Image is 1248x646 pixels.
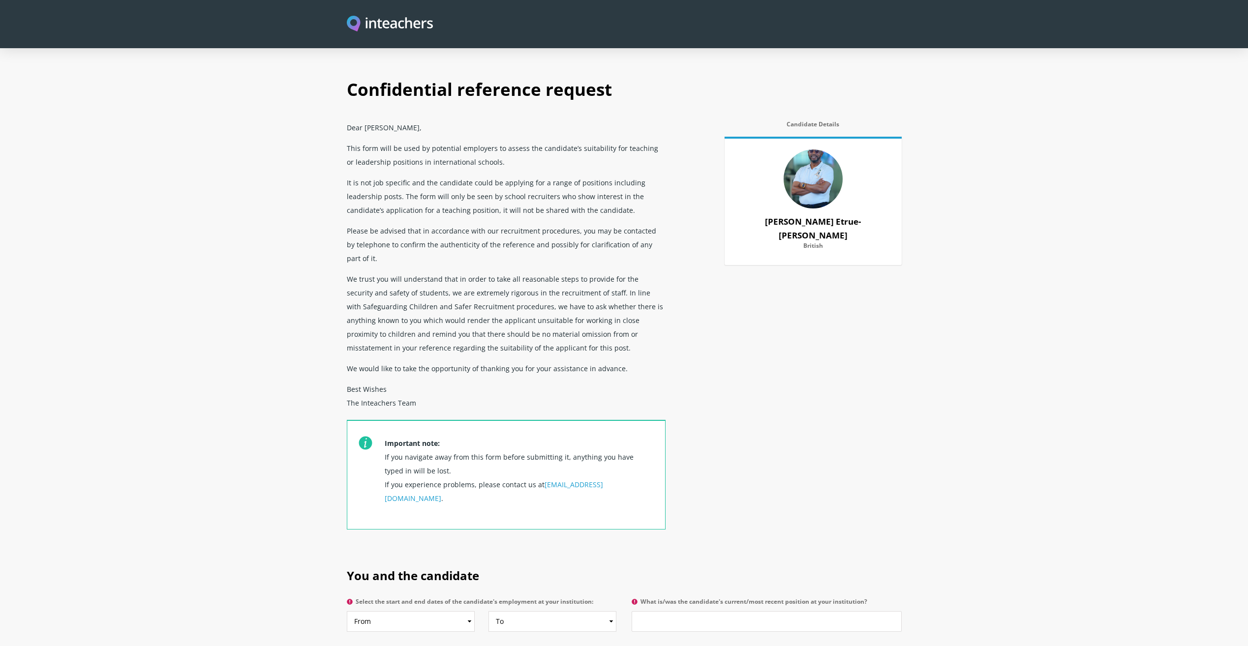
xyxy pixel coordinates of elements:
[347,117,666,138] p: Dear [PERSON_NAME],
[347,268,666,358] p: We trust you will understand that in order to take all reasonable steps to provide for the securi...
[385,433,653,529] p: If you navigate away from this form before submitting it, anything you have typed in will be lost...
[347,16,433,33] img: Inteachers
[385,439,440,448] strong: Important note:
[347,598,617,611] label: Select the start and end dates of the candidate's employment at your institution:
[347,379,666,420] p: Best Wishes The Inteachers Team
[632,598,902,611] label: What is/was the candidate's current/most recent position at your institution?
[347,69,902,117] h1: Confidential reference request
[736,242,890,255] label: British
[347,358,666,379] p: We would like to take the opportunity of thanking you for your assistance in advance.
[784,149,843,208] img: 80755
[347,172,666,220] p: It is not job specific and the candidate could be applying for a range of positions including lea...
[347,567,479,584] span: You and the candidate
[347,138,666,172] p: This form will be used by potential employers to assess the candidate’s suitability for teaching ...
[725,121,902,134] label: Candidate Details
[765,216,861,241] strong: [PERSON_NAME] Etrue-[PERSON_NAME]
[347,16,433,33] a: Visit this site's homepage
[347,220,666,268] p: Please be advised that in accordance with our recruitment procedures, you may be contacted by tel...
